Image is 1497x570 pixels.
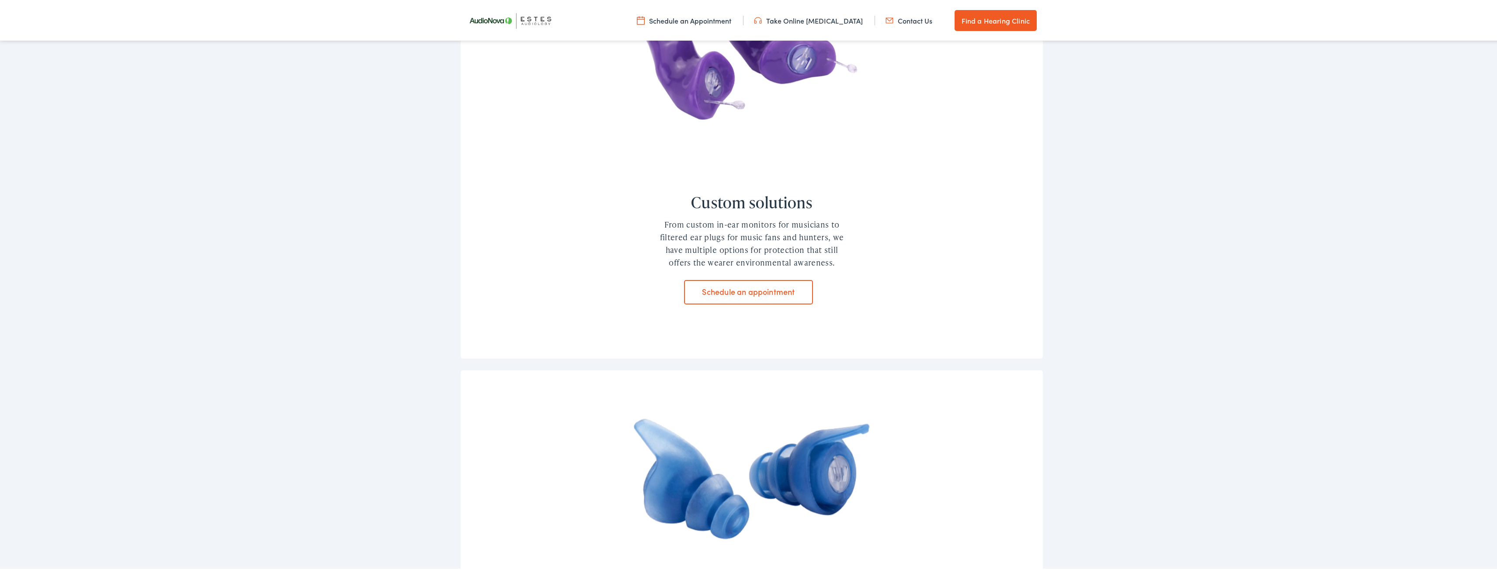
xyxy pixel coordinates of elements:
[886,14,893,24] img: utility icon
[637,14,645,24] img: utility icon
[886,14,932,24] a: Contact Us
[637,14,731,24] a: Schedule an Appointment
[684,279,813,303] a: Schedule an appointment
[656,217,848,267] div: From custom in-ear monitors for musicians to filtered ear plugs for music fans and hunters, we ha...
[754,14,762,24] img: utility icon
[754,14,863,24] a: Take Online [MEDICAL_DATA]
[656,192,848,211] h4: Custom solutions
[955,9,1037,30] a: Find a Hearing Clinic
